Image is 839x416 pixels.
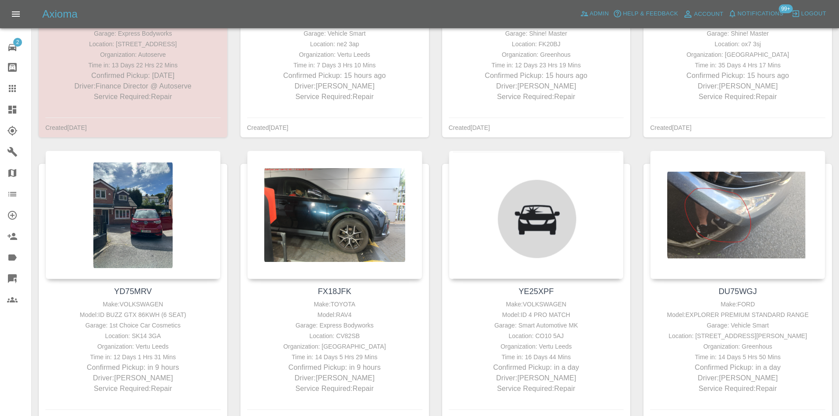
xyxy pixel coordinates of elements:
[801,9,826,19] span: Logout
[13,38,22,47] span: 2
[48,309,218,320] div: Model: ID BUZZ GTX 86KWH (6 SEAT)
[48,92,218,102] p: Service Required: Repair
[451,81,622,92] p: Driver: [PERSON_NAME]
[652,331,823,341] div: Location: [STREET_ADDRESS][PERSON_NAME]
[48,331,218,341] div: Location: SK14 3GA
[449,122,490,133] div: Created [DATE]
[451,92,622,102] p: Service Required: Repair
[48,81,218,92] p: Driver: Finance Director @ Autoserve
[451,320,622,331] div: Garage: Smart Automotive MK
[451,352,622,362] div: Time in: 16 Days 44 Mins
[249,70,420,81] p: Confirmed Pickup: 15 hours ago
[318,287,351,296] a: FX18JFK
[249,352,420,362] div: Time in: 14 Days 5 Hrs 29 Mins
[779,4,793,13] span: 99+
[652,49,823,60] div: Organization: [GEOGRAPHIC_DATA]
[48,49,218,60] div: Organization: Autoserve
[652,81,823,92] p: Driver: [PERSON_NAME]
[451,49,622,60] div: Organization: Greenhous
[694,9,724,19] span: Account
[42,7,78,21] h5: Axioma
[48,28,218,39] div: Garage: Express Bodyworks
[652,28,823,39] div: Garage: Shine! Master
[45,122,87,133] div: Created [DATE]
[451,383,622,394] p: Service Required: Repair
[114,287,152,296] a: YD75MRV
[249,39,420,49] div: Location: ne2 3ap
[451,28,622,39] div: Garage: Shine! Master
[247,122,288,133] div: Created [DATE]
[652,299,823,309] div: Make: FORD
[48,341,218,352] div: Organization: Vertu Leeds
[249,320,420,331] div: Garage: Express Bodyworks
[719,287,757,296] a: DU75WGJ
[249,49,420,60] div: Organization: Vertu Leeds
[451,70,622,81] p: Confirmed Pickup: 15 hours ago
[726,7,786,21] button: Notifications
[249,81,420,92] p: Driver: [PERSON_NAME]
[518,287,554,296] a: YE25XPF
[451,373,622,383] p: Driver: [PERSON_NAME]
[652,70,823,81] p: Confirmed Pickup: 15 hours ago
[48,320,218,331] div: Garage: 1st Choice Car Cosmetics
[48,362,218,373] p: Confirmed Pickup: in 9 hours
[249,383,420,394] p: Service Required: Repair
[680,7,726,21] a: Account
[652,383,823,394] p: Service Required: Repair
[652,362,823,373] p: Confirmed Pickup: in a day
[652,373,823,383] p: Driver: [PERSON_NAME]
[249,28,420,39] div: Garage: Vehicle Smart
[578,7,611,21] a: Admin
[249,92,420,102] p: Service Required: Repair
[451,362,622,373] p: Confirmed Pickup: in a day
[451,341,622,352] div: Organization: Vertu Leeds
[48,60,218,70] div: Time in: 13 Days 22 Hrs 22 Mins
[652,92,823,102] p: Service Required: Repair
[249,341,420,352] div: Organization: [GEOGRAPHIC_DATA]
[650,122,691,133] div: Created [DATE]
[652,309,823,320] div: Model: EXPLORER PREMIUM STANDARD RANGE
[48,70,218,81] p: Confirmed Pickup: [DATE]
[48,383,218,394] p: Service Required: Repair
[652,39,823,49] div: Location: ox7 3sj
[451,60,622,70] div: Time in: 12 Days 23 Hrs 19 Mins
[652,60,823,70] div: Time in: 35 Days 4 Hrs 17 Mins
[249,373,420,383] p: Driver: [PERSON_NAME]
[48,352,218,362] div: Time in: 12 Days 1 Hrs 31 Mins
[789,7,828,21] button: Logout
[5,4,26,25] button: Open drawer
[451,299,622,309] div: Make: VOLKSWAGEN
[249,309,420,320] div: Model: RAV4
[451,309,622,320] div: Model: ID 4 PRO MATCH
[451,39,622,49] div: Location: FK20BJ
[48,39,218,49] div: Location: [STREET_ADDRESS]
[249,60,420,70] div: Time in: 7 Days 3 Hrs 10 Mins
[652,352,823,362] div: Time in: 14 Days 5 Hrs 50 Mins
[623,9,678,19] span: Help & Feedback
[451,331,622,341] div: Location: CO10 5AJ
[249,331,420,341] div: Location: CV82SB
[652,320,823,331] div: Garage: Vehicle Smart
[48,299,218,309] div: Make: VOLKSWAGEN
[249,362,420,373] p: Confirmed Pickup: in 9 hours
[738,9,784,19] span: Notifications
[249,299,420,309] div: Make: TOYOTA
[590,9,609,19] span: Admin
[611,7,680,21] button: Help & Feedback
[48,373,218,383] p: Driver: [PERSON_NAME]
[652,341,823,352] div: Organization: Greenhous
